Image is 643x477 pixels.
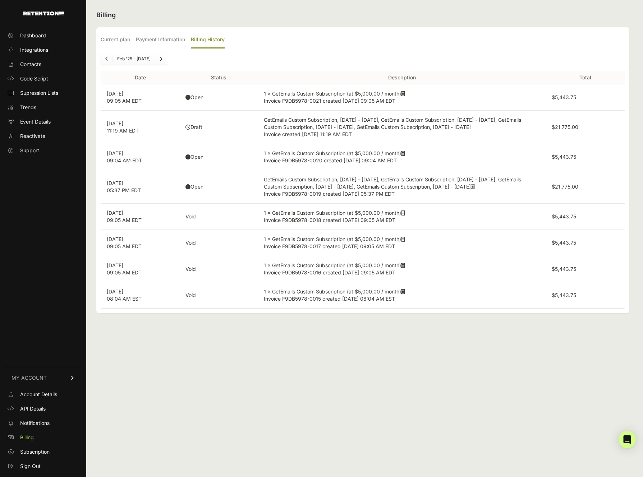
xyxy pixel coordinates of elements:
[180,144,258,170] td: Open
[546,71,625,84] th: Total
[264,269,395,275] span: Invoice F9DB5978-0016 created [DATE] 09:05 AM EDT
[101,32,130,48] label: Current plan
[180,84,258,111] td: Open
[552,94,576,100] label: $5,443.75
[258,256,546,282] td: 1 × GetEmails Custom Subscription (at $5,000.00 / month)
[107,236,174,250] p: [DATE] 09:05 AM EDT
[4,73,82,84] a: Code Script
[107,90,174,105] p: [DATE] 09:05 AM EDT
[258,71,546,84] th: Description
[4,460,82,472] a: Sign Out
[552,154,576,160] label: $5,443.75
[20,104,36,111] span: Trends
[258,170,546,204] td: GetEmails Custom Subscription, [DATE] - [DATE], GetEmails Custom Subscription, [DATE] - [DATE], G...
[4,145,82,156] a: Support
[107,150,174,164] p: [DATE] 09:04 AM EDT
[264,296,395,302] span: Invoice F9DB5978-0015 created [DATE] 08:04 AM EST
[20,391,57,398] span: Account Details
[4,87,82,99] a: Supression Lists
[20,46,48,54] span: Integrations
[4,417,82,429] a: Notifications
[4,116,82,128] a: Event Details
[20,61,41,68] span: Contacts
[4,403,82,415] a: API Details
[619,431,636,448] div: Open Intercom Messenger
[264,98,395,104] span: Invoice F9DB5978-0021 created [DATE] 09:05 AM EDT
[4,30,82,41] a: Dashboard
[258,282,546,309] td: 1 × GetEmails Custom Subscription (at $5,000.00 / month)
[20,448,50,455] span: Subscription
[4,59,82,70] a: Contacts
[96,10,629,20] h2: Billing
[264,191,395,197] span: Invoice F9DB5978-0019 created [DATE] 05:37 PM EDT
[20,405,46,412] span: API Details
[101,71,180,84] th: Date
[107,288,174,302] p: [DATE] 08:04 AM EST
[180,71,258,84] th: Status
[552,213,576,219] label: $5,443.75
[180,204,258,230] td: Void
[107,262,174,276] p: [DATE] 09:05 AM EDT
[20,463,41,470] span: Sign Out
[155,53,167,65] a: Next
[20,32,46,39] span: Dashboard
[112,56,155,62] li: Feb '25 - [DATE]
[20,118,51,125] span: Event Details
[20,133,45,140] span: Reactivate
[107,120,174,134] p: [DATE] 11:19 AM EDT
[552,240,576,246] label: $5,443.75
[191,32,225,48] label: Billing History
[4,44,82,56] a: Integrations
[180,111,258,144] td: Draft
[23,11,64,15] img: Retention.com
[258,230,546,256] td: 1 × GetEmails Custom Subscription (at $5,000.00 / month)
[101,53,112,65] a: Previous
[258,84,546,111] td: 1 × GetEmails Custom Subscription (at $5,000.00 / month)
[180,282,258,309] td: Void
[4,446,82,458] a: Subscription
[20,147,39,154] span: Support
[20,75,48,82] span: Code Script
[4,130,82,142] a: Reactivate
[12,374,47,381] span: MY ACCOUNT
[4,102,82,113] a: Trends
[258,204,546,230] td: 1 × GetEmails Custom Subscription (at $5,000.00 / month)
[20,420,50,427] span: Notifications
[264,217,395,223] span: Invoice F9DB5978-0018 created [DATE] 09:05 AM EDT
[552,266,576,272] label: $5,443.75
[4,432,82,443] a: Billing
[180,256,258,282] td: Void
[107,180,174,194] p: [DATE] 05:37 PM EDT
[20,89,58,97] span: Supression Lists
[264,131,352,137] span: Invoice created [DATE] 11:19 AM EDT
[180,170,258,204] td: Open
[4,367,82,389] a: MY ACCOUNT
[107,209,174,224] p: [DATE] 09:05 AM EDT
[20,434,34,441] span: Billing
[264,243,395,249] span: Invoice F9DB5978-0017 created [DATE] 09:05 AM EDT
[552,184,578,190] label: $21,775.00
[258,144,546,170] td: 1 × GetEmails Custom Subscription (at $5,000.00 / month)
[136,32,185,48] label: Payment Information
[264,157,397,163] span: Invoice F9DB5978-0020 created [DATE] 09:04 AM EDT
[258,111,546,144] td: GetEmails Custom Subscription, [DATE] - [DATE], GetEmails Custom Subscription, [DATE] - [DATE], G...
[552,292,576,298] label: $5,443.75
[180,230,258,256] td: Void
[4,389,82,400] a: Account Details
[552,124,578,130] label: $21,775.00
